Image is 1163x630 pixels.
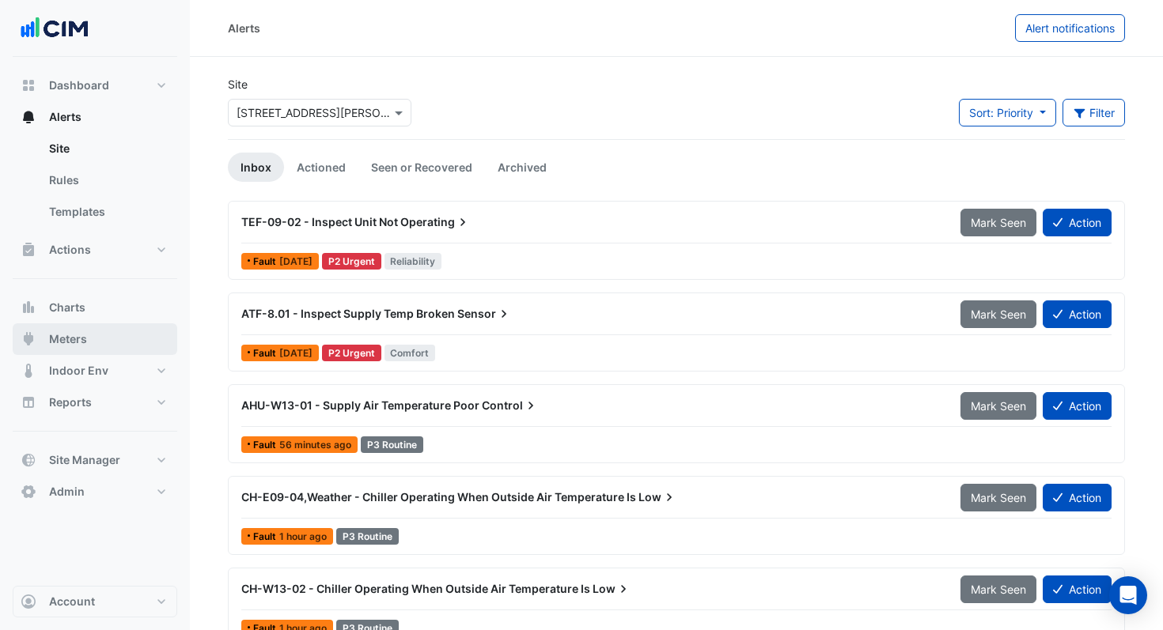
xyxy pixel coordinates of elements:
[253,257,279,266] span: Fault
[21,300,36,315] app-icon: Charts
[13,323,177,355] button: Meters
[1063,99,1126,126] button: Filter
[49,363,108,379] span: Indoor Env
[960,575,1036,603] button: Mark Seen
[400,214,471,230] span: Operating
[1043,300,1112,328] button: Action
[36,164,177,196] a: Rules
[1109,576,1147,614] div: Open Intercom Messenger
[322,345,381,361] div: P2 Urgent
[969,106,1033,119] span: Sort: Priority
[960,392,1036,420] button: Mark Seen
[971,216,1026,229] span: Mark Seen
[1025,21,1115,35] span: Alert notifications
[49,452,120,468] span: Site Manager
[21,77,36,93] app-icon: Dashboard
[21,484,36,500] app-icon: Admin
[960,300,1036,328] button: Mark Seen
[253,440,279,450] span: Fault
[49,331,87,347] span: Meters
[336,528,399,545] div: P3 Routine
[13,101,177,133] button: Alerts
[228,20,260,36] div: Alerts
[971,399,1026,413] span: Mark Seen
[971,307,1026,321] span: Mark Seen
[13,355,177,387] button: Indoor Env
[1043,209,1112,236] button: Action
[485,153,559,182] a: Archived
[457,306,512,322] span: Sensor
[49,242,91,258] span: Actions
[1043,484,1112,511] button: Action
[13,387,177,418] button: Reports
[385,253,442,270] span: Reliability
[971,583,1026,596] span: Mark Seen
[241,490,636,504] span: CH-E09-04,Weather - Chiller Operating When Outside Air Temperature Is
[36,133,177,164] a: Site
[638,489,677,505] span: Low
[1015,14,1125,42] button: Alert notifications
[241,307,455,320] span: ATF-8.01 - Inspect Supply Temp Broken
[960,484,1036,511] button: Mark Seen
[49,484,85,500] span: Admin
[19,13,90,44] img: Company Logo
[279,347,313,359] span: Fri 15-Aug-2025 04:30 IST
[13,476,177,507] button: Admin
[959,99,1056,126] button: Sort: Priority
[49,300,85,315] span: Charts
[241,398,479,412] span: AHU-W13-01 - Supply Air Temperature Poor
[228,153,284,182] a: Inbox
[279,530,327,542] span: Wed 08-Oct-2025 07:15 IST
[593,581,631,597] span: Low
[279,255,313,267] span: Fri 03-Oct-2025 16:00 IST
[21,363,36,379] app-icon: Indoor Env
[358,153,485,182] a: Seen or Recovered
[971,491,1026,504] span: Mark Seen
[241,215,398,228] span: TEF-09-02 - Inspect Unit Not
[361,436,423,453] div: P3 Routine
[21,394,36,410] app-icon: Reports
[21,331,36,347] app-icon: Meters
[385,345,436,361] span: Comfort
[21,452,36,468] app-icon: Site Manager
[1043,392,1112,420] button: Action
[960,209,1036,236] button: Mark Seen
[13,292,177,323] button: Charts
[13,586,177,617] button: Account
[49,594,95,609] span: Account
[13,133,177,234] div: Alerts
[49,394,92,410] span: Reports
[49,77,109,93] span: Dashboard
[482,398,539,413] span: Control
[13,234,177,266] button: Actions
[279,439,351,451] span: Wed 08-Oct-2025 07:30 IST
[49,109,81,125] span: Alerts
[228,76,248,92] label: Site
[241,582,590,595] span: CH-W13-02 - Chiller Operating When Outside Air Temperature Is
[13,70,177,101] button: Dashboard
[322,253,381,270] div: P2 Urgent
[284,153,358,182] a: Actioned
[21,242,36,258] app-icon: Actions
[36,196,177,228] a: Templates
[21,109,36,125] app-icon: Alerts
[13,444,177,476] button: Site Manager
[1043,575,1112,603] button: Action
[253,349,279,358] span: Fault
[253,532,279,541] span: Fault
